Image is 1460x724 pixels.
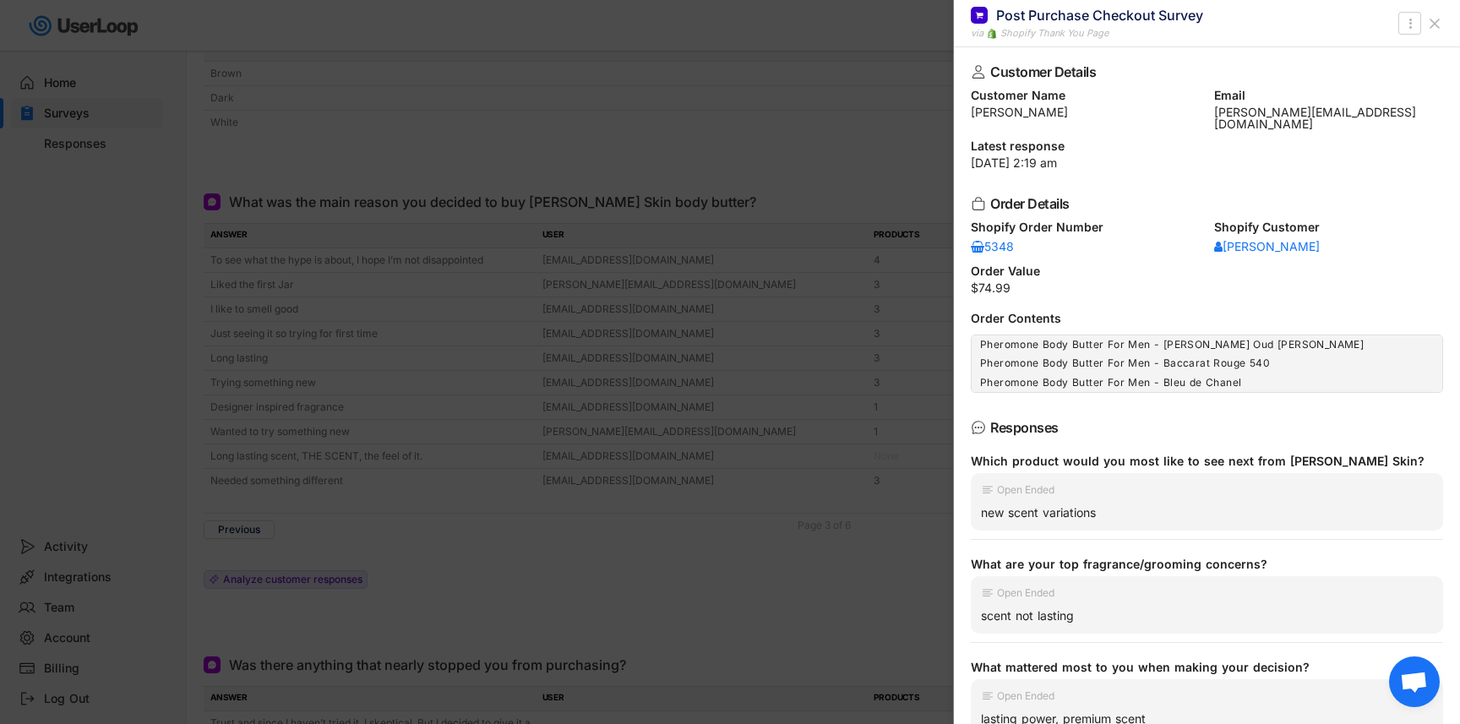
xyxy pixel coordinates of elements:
div: Open Ended [997,691,1054,701]
div: Shopify Order Number [971,221,1201,233]
div: Shopify Thank You Page [1000,26,1109,41]
div: Shopify Customer [1214,221,1444,233]
div: Order Details [990,197,1416,210]
div: Which product would you most like to see next from [PERSON_NAME] Skin? [971,454,1430,469]
div: Open Ended [997,588,1054,598]
div: Post Purchase Checkout Survey [996,6,1203,24]
div: [PERSON_NAME] [971,106,1201,118]
div: [PERSON_NAME] [1214,241,1320,253]
div: Pheromone Body Butter For Men - Bleu de Chanel [980,376,1434,389]
div: new scent variations [981,505,1433,520]
text:  [1408,14,1412,32]
div: Order Value [971,265,1443,277]
div: What are your top fragrance/grooming concerns? [971,557,1430,572]
div: Open chat [1389,656,1440,707]
div: 5348 [971,241,1021,253]
div: Customer Name [971,90,1201,101]
div: What mattered most to you when making your decision? [971,660,1430,675]
button:  [1402,14,1419,34]
div: Pheromone Body Butter For Men - Baccarat Rouge 540 [980,357,1434,370]
div: Pheromone Body Butter For Men - [PERSON_NAME] Oud [PERSON_NAME] [980,338,1434,351]
a: 5348 [971,238,1021,255]
a: [PERSON_NAME] [1214,238,1320,255]
div: [PERSON_NAME][EMAIL_ADDRESS][DOMAIN_NAME] [1214,106,1444,130]
div: Latest response [971,140,1443,152]
img: 1156660_ecommerce_logo_shopify_icon%20%281%29.png [987,29,997,39]
div: Order Contents [971,313,1443,324]
div: $74.99 [971,282,1443,294]
div: Email [1214,90,1444,101]
div: scent not lasting [981,608,1433,623]
div: via [971,26,983,41]
div: [DATE] 2:19 am [971,157,1443,169]
div: Open Ended [997,485,1054,495]
div: Customer Details [990,65,1416,79]
div: Responses [990,421,1416,434]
